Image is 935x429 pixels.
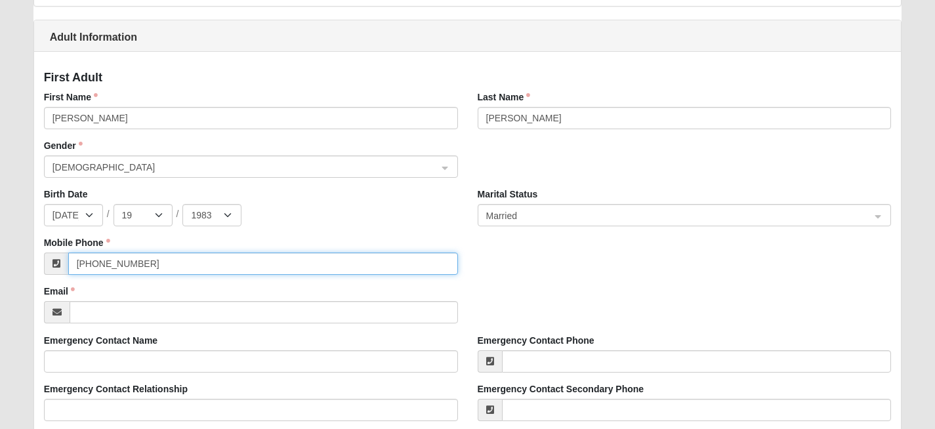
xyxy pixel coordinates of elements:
[478,188,538,201] label: Marital Status
[107,207,110,220] span: /
[478,91,531,104] label: Last Name
[44,236,110,249] label: Mobile Phone
[478,334,594,347] label: Emergency Contact Phone
[44,382,188,396] label: Emergency Contact Relationship
[44,91,98,104] label: First Name
[34,31,902,43] h1: Adult Information
[44,188,88,201] label: Birth Date
[44,71,892,85] h4: First Adult
[486,209,860,223] span: Married
[478,382,644,396] label: Emergency Contact Secondary Phone
[44,285,75,298] label: Email
[44,139,83,152] label: Gender
[177,207,179,220] span: /
[44,334,158,347] label: Emergency Contact Name
[52,160,438,174] span: Female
